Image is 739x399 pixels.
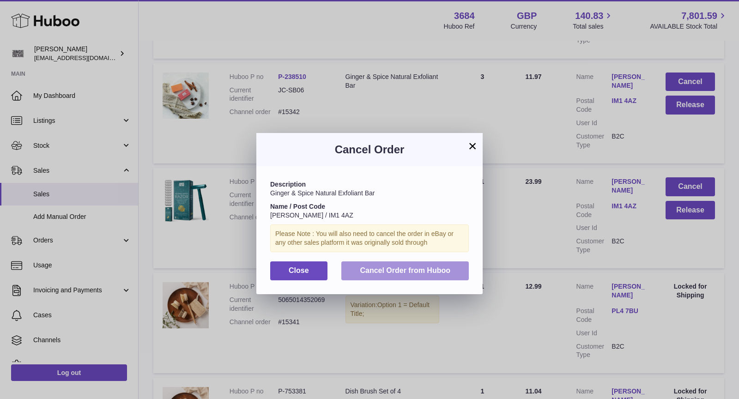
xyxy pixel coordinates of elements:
strong: Description [270,181,306,188]
button: × [467,140,478,151]
h3: Cancel Order [270,142,469,157]
strong: Name / Post Code [270,203,325,210]
span: Close [289,266,309,274]
div: Please Note : You will also need to cancel the order in eBay or any other sales platform it was o... [270,224,469,252]
button: Cancel Order from Huboo [341,261,469,280]
button: Close [270,261,327,280]
span: Cancel Order from Huboo [360,266,450,274]
span: [PERSON_NAME] / IM1 4AZ [270,212,353,219]
span: Ginger & Spice Natural Exfoliant Bar [270,189,375,197]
